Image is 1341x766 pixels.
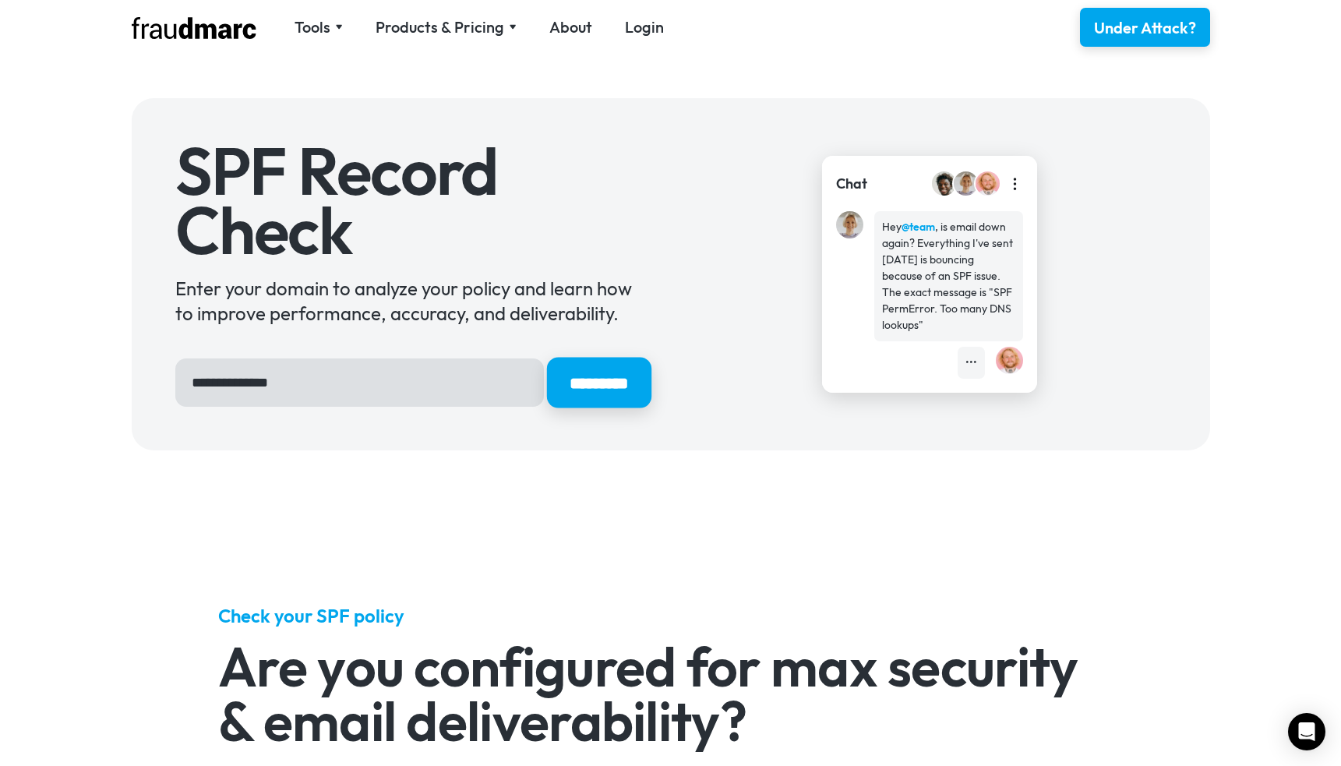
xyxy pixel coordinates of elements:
h1: SPF Record Check [175,142,649,259]
div: Chat [836,174,867,194]
div: Tools [295,16,343,38]
div: ••• [965,355,977,371]
div: Under Attack? [1094,17,1196,39]
div: Hey , is email down again? Everything I've sent [DATE] is bouncing because of an SPF issue. The e... [882,219,1015,334]
h5: Check your SPF policy [218,603,1123,628]
h2: Are you configured for max security & email deliverability? [218,639,1123,748]
div: Enter your domain to analyze your policy and learn how to improve performance, accuracy, and deli... [175,276,649,326]
a: Under Attack? [1080,8,1210,47]
div: Open Intercom Messenger [1288,713,1325,750]
form: Hero Sign Up Form [175,358,649,407]
a: About [549,16,592,38]
a: Login [625,16,664,38]
div: Products & Pricing [376,16,517,38]
div: Products & Pricing [376,16,504,38]
div: Tools [295,16,330,38]
strong: @team [902,220,935,234]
